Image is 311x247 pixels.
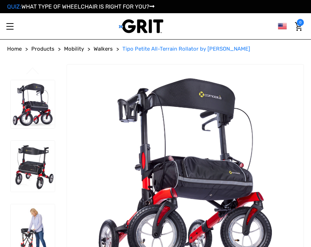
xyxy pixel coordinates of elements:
[7,45,22,53] a: Home
[6,26,14,27] span: Toggle menu
[293,19,304,34] a: Cart with 0 items
[295,22,302,31] img: Cart
[278,22,287,31] img: us.png
[94,45,113,53] a: Walkers
[25,67,40,76] button: Go to slide 3 of 3
[122,45,250,53] a: Tipo Petite All-Terrain Rollator by [PERSON_NAME]
[122,46,250,52] span: Tipo Petite All-Terrain Rollator by [PERSON_NAME]
[7,3,154,10] a: QUIZ:WHAT TYPE OF WHEELCHAIR IS RIGHT FOR YOU?
[7,3,21,10] span: QUIZ:
[31,45,54,53] a: Products
[64,45,84,53] a: Mobility
[64,46,84,52] span: Mobility
[11,80,55,128] img: Tipo Petite All-Terrain Rollator by Comodita
[31,46,54,52] span: Products
[11,141,55,192] img: Tipo Petite All-Terrain Rollator by Comodita
[297,19,304,26] span: 0
[7,45,304,53] nav: Breadcrumb
[7,46,22,52] span: Home
[119,19,163,34] img: GRIT All-Terrain Wheelchair and Mobility Equipment
[94,46,113,52] span: Walkers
